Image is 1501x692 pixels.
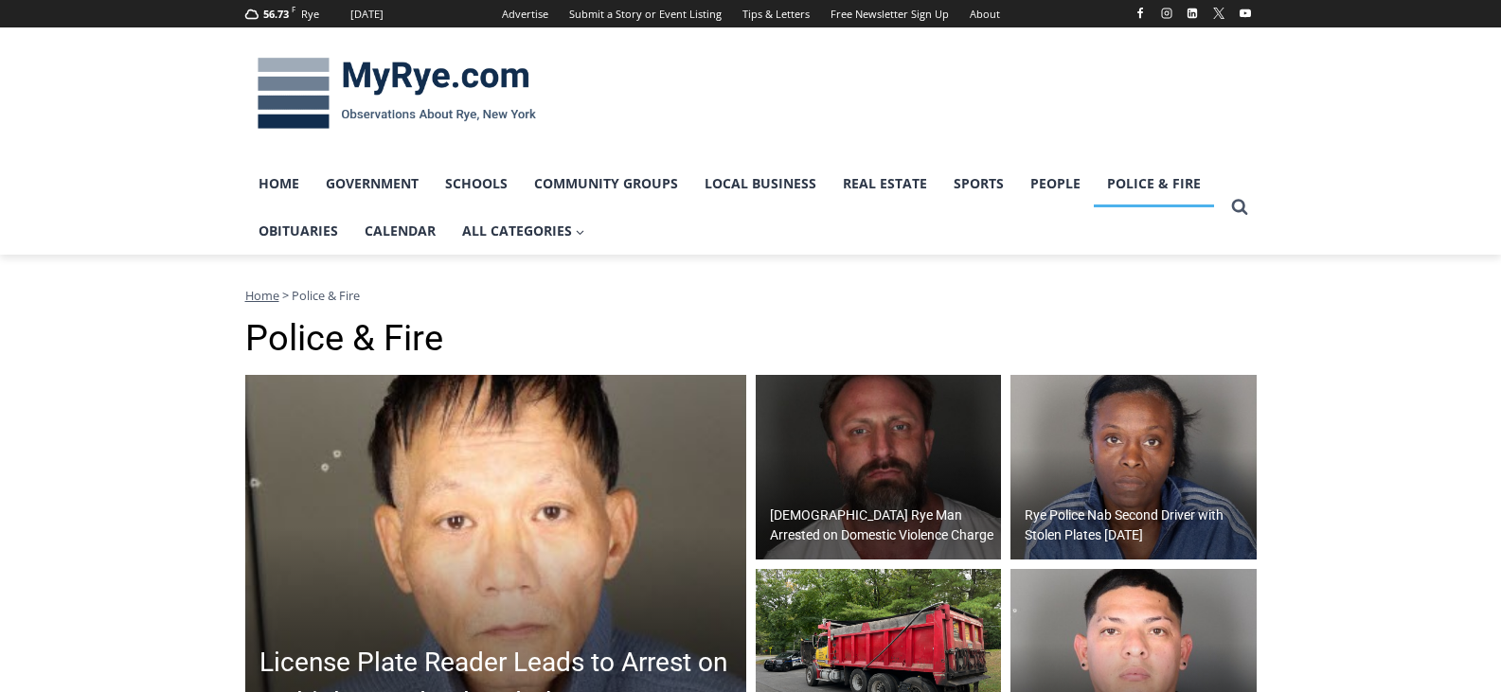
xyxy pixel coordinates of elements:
[1181,2,1204,25] a: Linkedin
[830,160,940,207] a: Real Estate
[245,160,1223,256] nav: Primary Navigation
[245,44,548,143] img: MyRye.com
[263,7,289,21] span: 56.73
[245,287,279,304] a: Home
[245,160,313,207] a: Home
[292,287,360,304] span: Police & Fire
[245,207,351,255] a: Obituaries
[1207,2,1230,25] a: X
[1129,2,1152,25] a: Facebook
[292,4,295,14] span: F
[462,221,585,241] span: All Categories
[1025,506,1252,545] h2: Rye Police Nab Second Driver with Stolen Plates [DATE]
[1234,2,1257,25] a: YouTube
[351,207,449,255] a: Calendar
[1223,190,1257,224] button: View Search Form
[521,160,691,207] a: Community Groups
[1094,160,1214,207] a: Police & Fire
[770,506,997,545] h2: [DEMOGRAPHIC_DATA] Rye Man Arrested on Domestic Violence Charge
[313,160,432,207] a: Government
[1010,375,1257,560] a: Rye Police Nab Second Driver with Stolen Plates [DATE]
[245,286,1257,305] nav: Breadcrumbs
[691,160,830,207] a: Local Business
[1010,375,1257,560] img: (PHOTO: On September 26, 2025, the Rye Police Department arrested Nicole Walker of the Bronx for ...
[756,375,1002,560] img: (PHOTO: Rye PD arrested Michael P. O’Connell, age 42 of Rye, NY, on a domestic violence charge on...
[940,160,1017,207] a: Sports
[449,207,599,255] a: All Categories
[1017,160,1094,207] a: People
[245,317,1257,361] h1: Police & Fire
[301,6,319,23] div: Rye
[756,375,1002,560] a: [DEMOGRAPHIC_DATA] Rye Man Arrested on Domestic Violence Charge
[282,287,289,304] span: >
[1155,2,1178,25] a: Instagram
[432,160,521,207] a: Schools
[350,6,384,23] div: [DATE]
